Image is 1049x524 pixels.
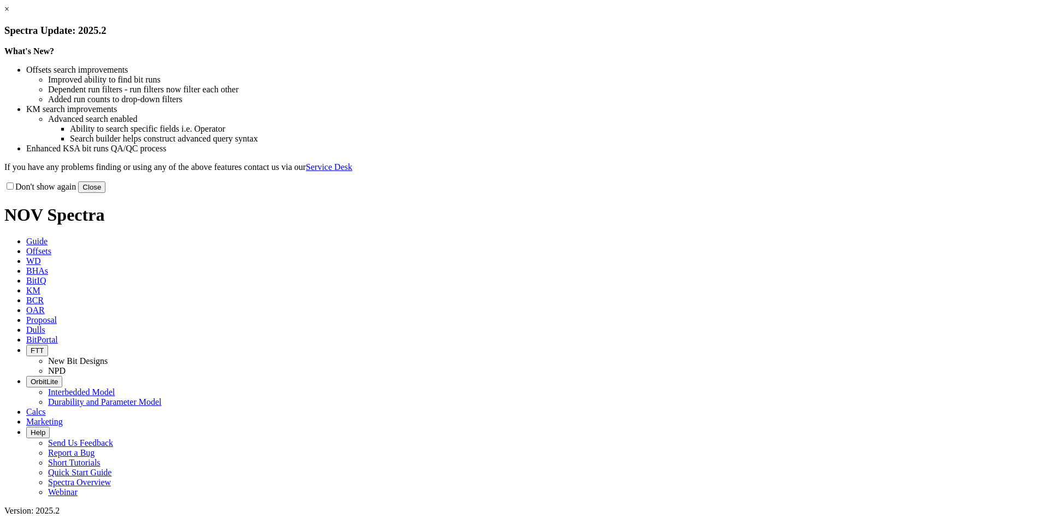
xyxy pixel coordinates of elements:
label: Don't show again [4,182,76,191]
li: Dependent run filters - run filters now filter each other [48,85,1045,95]
h1: NOV Spectra [4,205,1045,225]
a: Service Desk [306,162,352,172]
span: Guide [26,237,48,246]
li: Added run counts to drop-down filters [48,95,1045,104]
a: NPD [48,366,66,375]
span: KM [26,286,40,295]
h3: Spectra Update: 2025.2 [4,25,1045,37]
span: WD [26,256,41,266]
span: Proposal [26,315,57,325]
a: Quick Start Guide [48,468,111,477]
span: OAR [26,305,45,315]
span: Marketing [26,417,63,426]
li: Ability to search specific fields i.e. Operator [70,124,1045,134]
span: FTT [31,346,44,355]
p: If you have any problems finding or using any of the above features contact us via our [4,162,1045,172]
span: OrbitLite [31,378,58,386]
a: × [4,4,9,14]
div: Version: 2025.2 [4,506,1045,516]
li: Enhanced KSA bit runs QA/QC process [26,144,1045,154]
input: Don't show again [7,182,14,190]
strong: What's New? [4,46,54,56]
li: KM search improvements [26,104,1045,114]
a: Send Us Feedback [48,438,113,448]
li: Advanced search enabled [48,114,1045,124]
li: Offsets search improvements [26,65,1045,75]
span: Offsets [26,246,51,256]
li: Search builder helps construct advanced query syntax [70,134,1045,144]
span: Help [31,428,45,437]
span: Dulls [26,325,45,334]
button: Close [78,181,105,193]
li: Improved ability to find bit runs [48,75,1045,85]
a: Report a Bug [48,448,95,457]
a: New Bit Designs [48,356,108,366]
span: BitIQ [26,276,46,285]
span: BitPortal [26,335,58,344]
span: BCR [26,296,44,305]
a: Webinar [48,487,78,497]
span: BHAs [26,266,48,275]
span: Calcs [26,407,46,416]
a: Short Tutorials [48,458,101,467]
a: Durability and Parameter Model [48,397,162,407]
a: Interbedded Model [48,387,115,397]
a: Spectra Overview [48,478,111,487]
